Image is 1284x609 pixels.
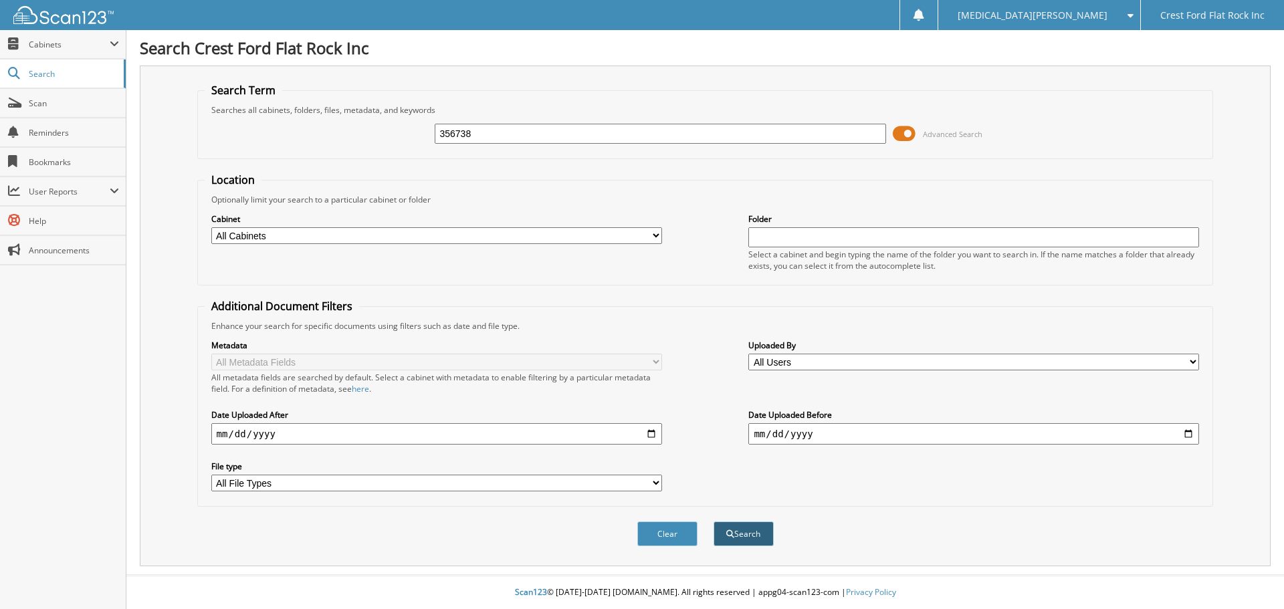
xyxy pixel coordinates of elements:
img: scan123-logo-white.svg [13,6,114,24]
div: Select a cabinet and begin typing the name of the folder you want to search in. If the name match... [748,249,1199,271]
button: Clear [637,521,698,546]
span: Bookmarks [29,156,119,168]
label: File type [211,461,662,472]
input: end [748,423,1199,445]
legend: Additional Document Filters [205,299,359,314]
span: User Reports [29,186,110,197]
span: Crest Ford Flat Rock Inc [1160,11,1265,19]
label: Metadata [211,340,662,351]
a: Privacy Policy [846,586,896,598]
iframe: Chat Widget [1217,545,1284,609]
span: Reminders [29,127,119,138]
span: Advanced Search [923,129,982,139]
legend: Location [205,172,261,187]
label: Date Uploaded Before [748,409,1199,420]
label: Date Uploaded After [211,409,662,420]
a: here [352,383,369,394]
div: All metadata fields are searched by default. Select a cabinet with metadata to enable filtering b... [211,372,662,394]
button: Search [714,521,774,546]
label: Cabinet [211,213,662,225]
label: Uploaded By [748,340,1199,351]
div: Searches all cabinets, folders, files, metadata, and keywords [205,104,1206,116]
span: Scan123 [515,586,547,598]
label: Folder [748,213,1199,225]
span: Cabinets [29,39,110,50]
div: Optionally limit your search to a particular cabinet or folder [205,194,1206,205]
div: Enhance your search for specific documents using filters such as date and file type. [205,320,1206,332]
span: Help [29,215,119,227]
input: start [211,423,662,445]
legend: Search Term [205,83,282,98]
span: Announcements [29,245,119,256]
span: Search [29,68,117,80]
span: [MEDICAL_DATA][PERSON_NAME] [958,11,1107,19]
div: © [DATE]-[DATE] [DOMAIN_NAME]. All rights reserved | appg04-scan123-com | [126,576,1284,609]
span: Scan [29,98,119,109]
h1: Search Crest Ford Flat Rock Inc [140,37,1271,59]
